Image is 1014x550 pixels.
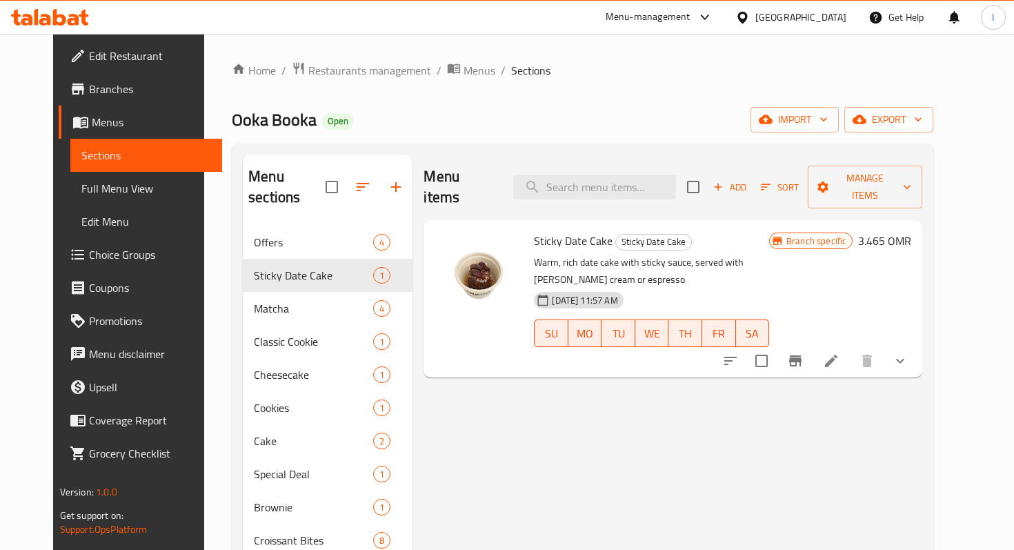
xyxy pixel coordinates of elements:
[851,344,884,377] button: delete
[60,507,123,524] span: Get support on:
[374,335,390,348] span: 1
[59,304,222,337] a: Promotions
[374,435,390,448] span: 2
[501,62,506,79] li: /
[374,468,390,481] span: 1
[81,147,211,164] span: Sections
[546,294,623,307] span: [DATE] 11:57 AM
[374,236,390,249] span: 4
[373,366,390,383] div: items
[254,300,373,317] span: Matcha
[606,9,690,26] div: Menu-management
[59,39,222,72] a: Edit Restaurant
[435,231,523,320] img: Sticky Date Cake
[534,320,568,347] button: SU
[534,230,613,251] span: Sticky Date Cake
[70,205,222,238] a: Edit Menu
[511,62,550,79] span: Sections
[243,292,412,325] div: Matcha4
[59,437,222,470] a: Grocery Checklist
[243,325,412,358] div: Classic Cookie1
[373,400,390,416] div: items
[762,111,828,128] span: import
[322,113,354,130] div: Open
[424,166,497,208] h2: Menu items
[752,177,808,198] span: Sort items
[346,170,379,204] span: Sort sections
[81,180,211,197] span: Full Menu View
[668,320,702,347] button: TH
[292,61,431,79] a: Restaurants management
[89,246,211,263] span: Choice Groups
[81,213,211,230] span: Edit Menu
[374,534,390,547] span: 8
[89,279,211,296] span: Coupons
[374,369,390,382] span: 1
[374,269,390,282] span: 1
[96,483,117,501] span: 1.0.0
[757,177,802,198] button: Sort
[616,234,691,250] span: Sticky Date Cake
[89,412,211,429] span: Coverage Report
[708,324,730,344] span: FR
[779,344,812,377] button: Branch-specific-item
[232,62,276,79] a: Home
[254,333,373,350] span: Classic Cookie
[513,175,676,199] input: search
[808,166,922,208] button: Manage items
[714,344,747,377] button: sort-choices
[641,324,664,344] span: WE
[308,62,431,79] span: Restaurants management
[755,10,846,25] div: [GEOGRAPHIC_DATA]
[89,445,211,462] span: Grocery Checklist
[254,366,373,383] span: Cheesecake
[373,234,390,251] div: items
[254,400,373,416] span: Cookies
[254,433,373,449] span: Cake
[568,320,602,347] button: MO
[243,259,412,292] div: Sticky Date Cake1
[232,61,933,79] nav: breadcrumb
[281,62,286,79] li: /
[254,532,373,549] div: Croissant Bites
[736,320,770,347] button: SA
[89,48,211,64] span: Edit Restaurant
[708,177,752,198] span: Add item
[374,501,390,514] span: 1
[89,346,211,362] span: Menu disclaimer
[858,231,911,251] h6: 3.465 OMR
[674,324,697,344] span: TH
[232,104,317,135] span: Ooka Booka
[679,173,708,202] span: Select section
[248,166,326,208] h2: Menu sections
[243,491,412,524] div: Brownie1
[254,234,373,251] span: Offers
[59,404,222,437] a: Coverage Report
[243,226,412,259] div: Offers4
[243,391,412,424] div: Cookies1
[322,115,354,127] span: Open
[59,106,222,139] a: Menus
[373,333,390,350] div: items
[373,433,390,449] div: items
[844,107,933,132] button: export
[747,346,776,375] span: Select to update
[742,324,764,344] span: SA
[992,10,994,25] span: I
[464,62,495,79] span: Menus
[379,170,412,204] button: Add section
[59,337,222,371] a: Menu disclaimer
[615,234,692,251] div: Sticky Date Cake
[243,458,412,491] div: Special Deal1
[89,313,211,329] span: Promotions
[447,61,495,79] a: Menus
[855,111,922,128] span: export
[92,114,211,130] span: Menus
[317,173,346,202] span: Select all sections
